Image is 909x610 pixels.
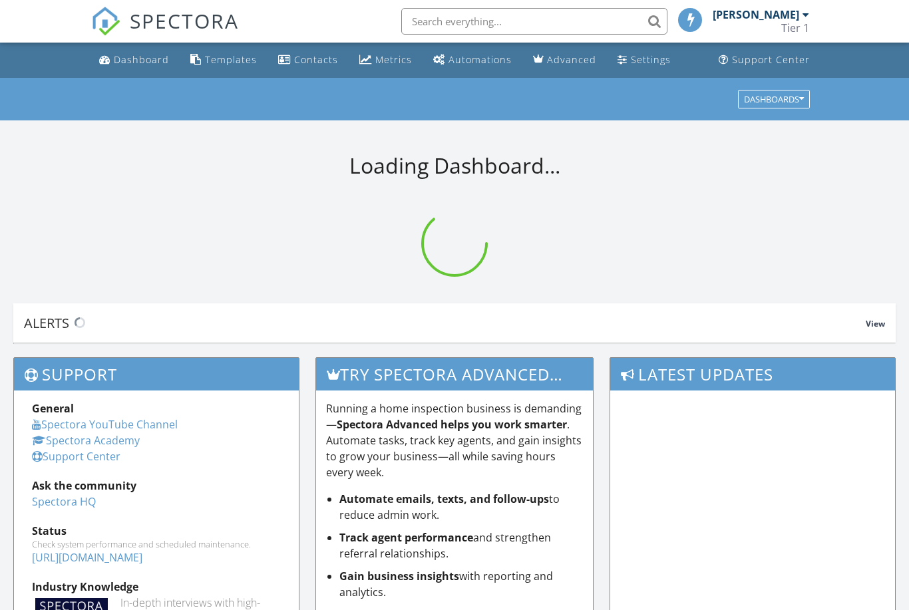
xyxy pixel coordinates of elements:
div: Dashboard [114,53,169,66]
img: The Best Home Inspection Software - Spectora [91,7,120,36]
a: Templates [185,48,262,73]
div: Metrics [375,53,412,66]
a: Dashboard [94,48,174,73]
div: Contacts [294,53,338,66]
li: with reporting and analytics. [339,568,583,600]
span: SPECTORA [130,7,239,35]
button: Dashboards [738,90,810,108]
input: Search everything... [401,8,667,35]
h3: Latest Updates [610,358,895,390]
li: to reduce admin work. [339,491,583,523]
h3: Support [14,358,299,390]
strong: General [32,401,74,416]
strong: Automate emails, texts, and follow-ups [339,492,549,506]
div: Advanced [547,53,596,66]
a: Spectora Academy [32,433,140,448]
div: Check system performance and scheduled maintenance. [32,539,281,549]
div: Industry Knowledge [32,579,281,595]
li: and strengthen referral relationships. [339,530,583,561]
a: Spectora YouTube Channel [32,417,178,432]
div: Settings [631,53,671,66]
div: Support Center [732,53,810,66]
div: Automations [449,53,512,66]
a: Settings [612,48,676,73]
strong: Track agent performance [339,530,473,545]
a: Support Center [32,449,120,464]
div: Status [32,523,281,539]
p: Running a home inspection business is demanding— . Automate tasks, track key agents, and gain ins... [326,400,583,480]
strong: Gain business insights [339,569,459,583]
div: Ask the community [32,478,281,494]
a: Support Center [713,48,815,73]
a: Spectora HQ [32,494,96,509]
div: Dashboards [744,94,804,104]
div: Tier 1 [781,21,809,35]
a: Metrics [354,48,417,73]
strong: Spectora Advanced helps you work smarter [337,417,567,432]
a: Advanced [528,48,602,73]
h3: Try spectora advanced [DATE] [316,358,593,390]
span: View [866,318,885,329]
a: Automations (Basic) [428,48,517,73]
div: Alerts [24,314,866,332]
a: [URL][DOMAIN_NAME] [32,550,142,565]
a: Contacts [273,48,343,73]
div: Templates [205,53,257,66]
div: [PERSON_NAME] [713,8,799,21]
a: SPECTORA [91,18,239,46]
